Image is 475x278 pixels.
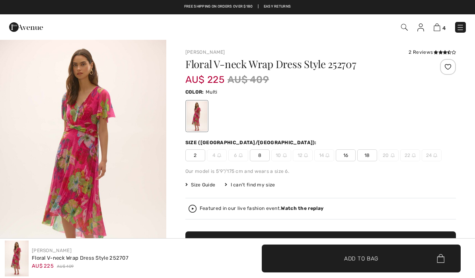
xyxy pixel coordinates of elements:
img: Menu [456,23,464,31]
span: 22 [400,149,420,161]
span: 2 [185,149,205,161]
span: Size Guide [185,181,215,188]
div: Featured in our live fashion event. [200,206,323,211]
button: Add to Bag [262,245,461,272]
a: Easy Returns [264,4,291,10]
span: 18 [357,149,377,161]
div: 2 Reviews [409,49,456,56]
img: ring-m.svg [412,153,416,157]
img: ring-m.svg [304,153,308,157]
span: Multi [206,89,218,95]
a: [PERSON_NAME] [185,49,225,55]
span: AU$ 409 [57,264,74,270]
span: 10 [271,149,291,161]
img: ring-m.svg [217,153,221,157]
img: Search [401,24,408,31]
img: ring-m.svg [325,153,329,157]
span: Add to Bag [344,254,378,262]
strong: Watch the replay [281,206,323,211]
span: 14 [314,149,334,161]
img: ring-m.svg [391,153,395,157]
span: 24 [422,149,442,161]
span: 12 [293,149,313,161]
div: Our model is 5'9"/175 cm and wears a size 6. [185,168,456,175]
img: ring-m.svg [283,153,287,157]
img: ring-m.svg [433,153,437,157]
img: Watch the replay [189,205,197,213]
span: AU$ 225 [32,263,54,269]
img: Shopping Bag [434,23,440,31]
img: ring-m.svg [239,153,243,157]
span: 6 [228,149,248,161]
a: 1ère Avenue [9,23,43,30]
span: Color: [185,89,204,95]
div: I can't find my size [225,181,275,188]
a: [PERSON_NAME] [32,248,72,253]
span: 4 [207,149,227,161]
a: Free shipping on orders over $180 [184,4,253,10]
img: 1ère Avenue [9,19,43,35]
div: Multi [187,101,207,131]
span: 4 [442,25,446,31]
div: Floral V-neck Wrap Dress Style 252707 [32,254,128,262]
div: Size ([GEOGRAPHIC_DATA]/[GEOGRAPHIC_DATA]): [185,139,318,146]
a: 4 [434,22,446,32]
span: 8 [250,149,270,161]
span: 20 [379,149,399,161]
img: Bag.svg [437,254,444,263]
h1: Floral V-neck Wrap Dress Style 252707 [185,59,411,69]
span: AU$ 225 [185,66,224,85]
img: Floral V-Neck Wrap Dress Style 252707 [5,241,29,276]
button: Add to Bag [185,231,456,259]
img: My Info [417,23,424,31]
span: | [258,4,259,10]
span: 16 [336,149,356,161]
span: AU$ 409 [228,72,269,87]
